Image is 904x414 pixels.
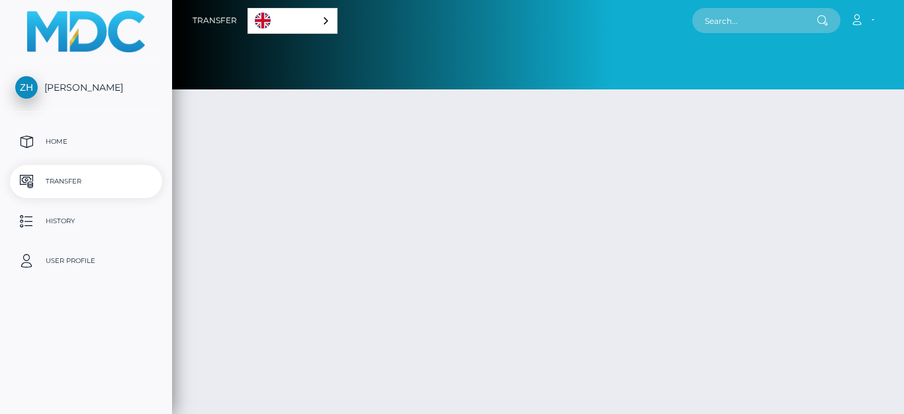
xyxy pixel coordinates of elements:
[15,211,157,231] p: History
[15,132,157,152] p: Home
[10,205,162,238] a: History
[10,125,162,158] a: Home
[248,8,338,34] aside: Language selected: English
[15,251,157,271] p: User Profile
[10,244,162,278] a: User Profile
[193,7,237,34] a: Transfer
[248,9,337,33] a: English
[10,81,162,93] span: [PERSON_NAME]
[692,8,817,33] input: Search...
[10,165,162,198] a: Transfer
[15,172,157,191] p: Transfer
[27,11,145,52] img: MassPay
[248,8,338,34] div: Language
